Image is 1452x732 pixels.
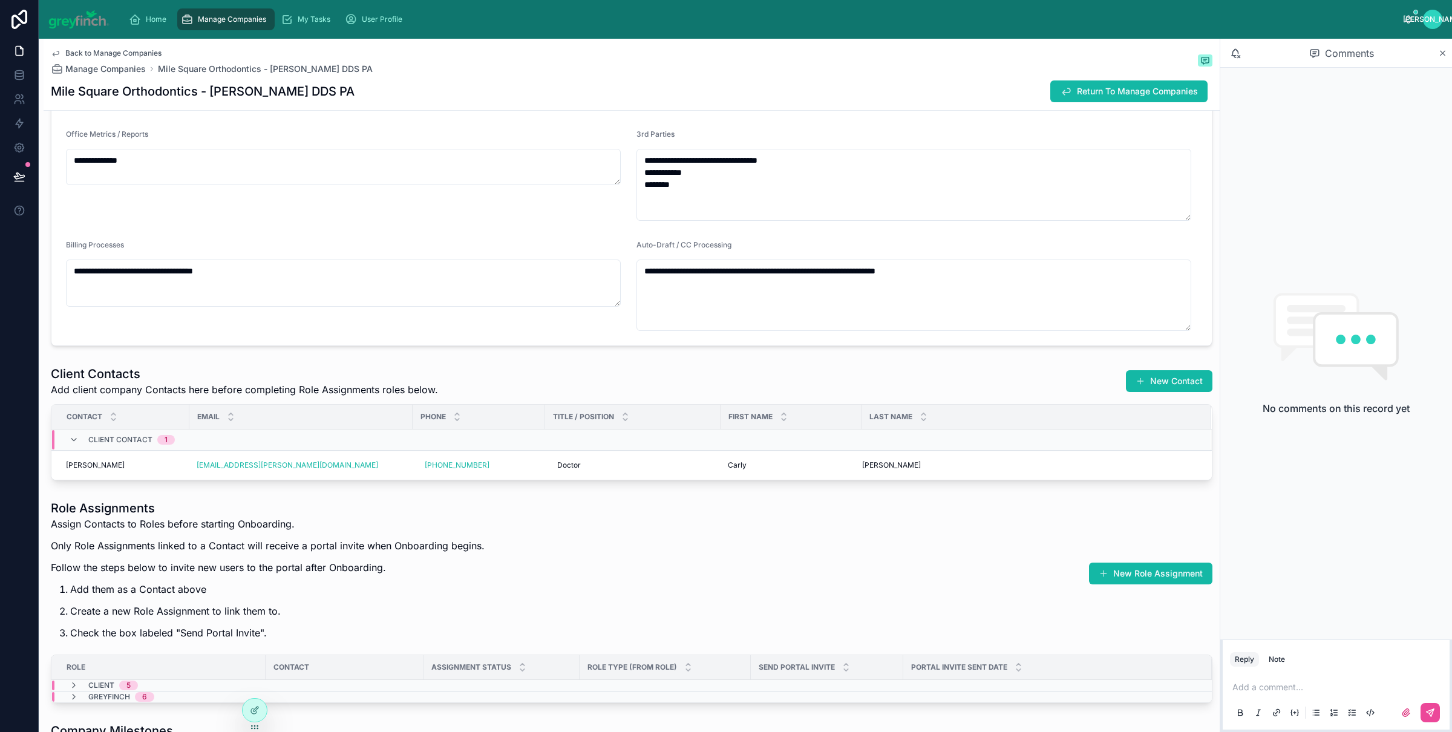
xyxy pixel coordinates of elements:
[862,460,1196,470] a: [PERSON_NAME]
[862,460,921,470] span: [PERSON_NAME]
[420,412,446,422] span: Phone
[552,456,713,475] a: Doctor
[1077,85,1198,97] span: Return To Manage Companies
[728,412,773,422] span: First Name
[869,412,912,422] span: Last Name
[177,8,275,30] a: Manage Companies
[420,456,538,475] a: [PHONE_NUMBER]
[67,662,85,672] span: Role
[197,412,220,422] span: Email
[67,412,102,422] span: Contact
[1089,563,1212,584] button: New Role Assignment
[51,63,146,75] a: Manage Companies
[587,662,677,672] span: Role Type (from Role)
[1050,80,1208,102] button: Return To Manage Companies
[911,662,1007,672] span: Portal Invite Sent Date
[298,15,330,24] span: My Tasks
[125,8,175,30] a: Home
[66,240,124,249] span: Billing Processes
[198,15,266,24] span: Manage Companies
[70,626,485,640] p: Check the box labeled "Send Portal Invite".
[1264,652,1290,667] button: Note
[1269,655,1285,664] div: Note
[66,129,148,139] span: Office Metrics / Reports
[273,662,309,672] span: Contact
[197,460,378,470] a: [EMAIL_ADDRESS][PERSON_NAME][DOMAIN_NAME]
[66,460,125,470] span: [PERSON_NAME]
[65,48,162,58] span: Back to Manage Companies
[119,6,1404,33] div: scrollable content
[636,129,675,139] span: 3rd Parties
[51,365,438,382] h1: Client Contacts
[1325,46,1374,60] span: Comments
[70,604,485,618] p: Create a new Role Assignment to link them to.
[70,582,485,596] p: Add them as a Contact above
[1126,370,1212,392] button: New Contact
[51,48,162,58] a: Back to Manage Companies
[88,435,152,445] span: Client Contact
[553,412,614,422] span: Title / Position
[146,15,166,24] span: Home
[51,500,485,517] h1: Role Assignments
[728,460,854,470] a: Carly
[362,15,402,24] span: User Profile
[728,460,747,470] span: Carly
[341,8,411,30] a: User Profile
[88,681,114,690] span: Client
[759,662,835,672] span: Send Portal Invite
[158,63,373,75] a: Mile Square Orthodontics - [PERSON_NAME] DDS PA
[557,460,581,470] span: Doctor
[1230,652,1259,667] button: Reply
[51,517,485,531] p: Assign Contacts to Roles before starting Onboarding.
[277,8,339,30] a: My Tasks
[88,692,130,702] span: Greyfinch
[425,460,489,470] a: [PHONE_NUMBER]
[51,538,485,553] p: Only Role Assignments linked to a Contact will receive a portal invite when Onboarding begins.
[65,63,146,75] span: Manage Companies
[126,681,131,690] div: 5
[165,435,168,445] div: 1
[142,692,147,702] div: 6
[197,460,405,470] a: [EMAIL_ADDRESS][PERSON_NAME][DOMAIN_NAME]
[51,83,355,100] h1: Mile Square Orthodontics - [PERSON_NAME] DDS PA
[51,382,438,397] span: Add client company Contacts here before completing Role Assignments roles below.
[51,560,485,575] p: Follow the steps below to invite new users to the portal after Onboarding.
[431,662,511,672] span: Assignment Status
[636,240,731,249] span: Auto-Draft / CC Processing
[48,10,110,29] img: App logo
[1263,401,1410,416] h2: No comments on this record yet
[66,460,182,470] a: [PERSON_NAME]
